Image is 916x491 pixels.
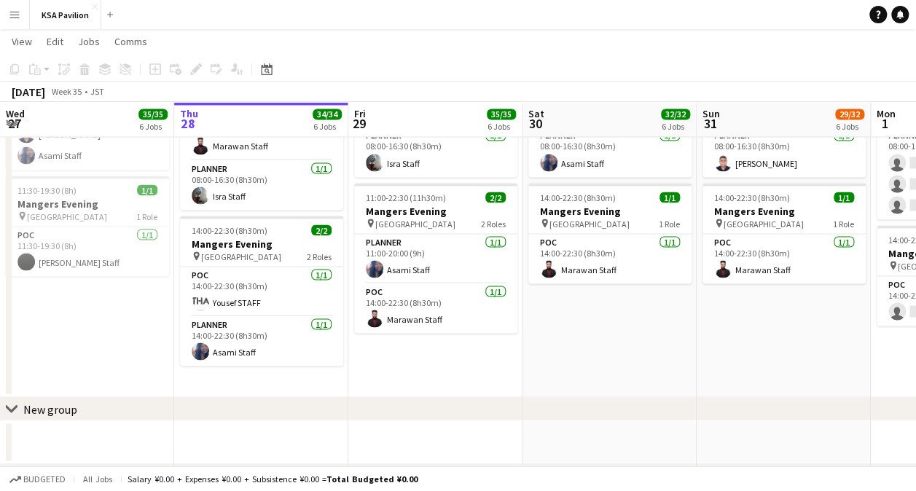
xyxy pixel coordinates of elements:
[201,251,281,262] span: [GEOGRAPHIC_DATA]
[17,184,77,195] span: 11:30-19:30 (8h)
[23,474,66,484] span: Budgeted
[138,109,168,119] span: 35/35
[307,251,332,262] span: 2 Roles
[6,176,169,276] app-job-card: 11:30-19:30 (8h)1/1Mangers Evening [GEOGRAPHIC_DATA]1 RolePOC1/111:30-19:30 (8h)[PERSON_NAME] Staff
[137,184,157,195] span: 1/1
[354,234,517,283] app-card-role: Planner1/111:00-20:00 (9h)Asami Staff
[375,218,455,229] span: [GEOGRAPHIC_DATA]
[526,115,544,132] span: 30
[41,32,69,51] a: Edit
[6,227,169,276] app-card-role: POC1/111:30-19:30 (8h)[PERSON_NAME] Staff
[180,107,198,120] span: Thu
[481,218,506,229] span: 2 Roles
[528,234,692,283] app-card-role: POC1/114:00-22:30 (8h30m)Marawan Staff
[6,107,25,120] span: Wed
[834,192,854,203] span: 1/1
[128,474,418,484] div: Salary ¥0.00 + Expenses ¥0.00 + Subsistence ¥0.00 =
[90,86,104,97] div: JST
[78,35,100,48] span: Jobs
[4,115,25,132] span: 27
[12,35,32,48] span: View
[528,204,692,217] h3: Mangers Evening
[702,204,866,217] h3: Mangers Evening
[702,183,866,283] app-job-card: 14:00-22:30 (8h30m)1/1Mangers Evening [GEOGRAPHIC_DATA]1 RolePOC1/114:00-22:30 (8h30m)Marawan Staff
[180,316,343,366] app-card-role: Planner1/114:00-22:30 (8h30m)Asami Staff
[326,474,418,484] span: Total Budgeted ¥0.00
[714,192,790,203] span: 14:00-22:30 (8h30m)
[662,121,689,132] div: 6 Jobs
[702,234,866,283] app-card-role: POC1/114:00-22:30 (8h30m)Marawan Staff
[80,474,115,484] span: All jobs
[311,224,332,235] span: 2/2
[488,121,515,132] div: 6 Jobs
[549,218,630,229] span: [GEOGRAPHIC_DATA]
[366,192,446,203] span: 11:00-22:30 (11h30m)
[659,192,680,203] span: 1/1
[313,109,342,119] span: 34/34
[835,109,864,119] span: 29/32
[180,160,343,210] app-card-role: Planner1/108:00-16:30 (8h30m)Isra Staff
[7,471,68,487] button: Budgeted
[661,109,690,119] span: 32/32
[313,121,341,132] div: 6 Jobs
[180,267,343,316] app-card-role: POC1/114:00-22:30 (8h30m)Yousef STAFF
[354,183,517,333] app-job-card: 11:00-22:30 (11h30m)2/2Mangers Evening [GEOGRAPHIC_DATA]2 RolesPlanner1/111:00-20:00 (9h)Asami St...
[352,115,366,132] span: 29
[487,109,516,119] span: 35/35
[528,107,544,120] span: Sat
[192,224,267,235] span: 14:00-22:30 (8h30m)
[528,127,692,177] app-card-role: Planner1/108:00-16:30 (8h30m)Asami Staff
[6,32,38,51] a: View
[114,35,147,48] span: Comms
[354,127,517,177] app-card-role: Planner1/108:00-16:30 (8h30m)Isra Staff
[877,107,896,120] span: Mon
[139,121,167,132] div: 6 Jobs
[874,115,896,132] span: 1
[180,237,343,250] h3: Mangers Evening
[485,192,506,203] span: 2/2
[659,218,680,229] span: 1 Role
[12,85,45,99] div: [DATE]
[109,32,153,51] a: Comms
[354,107,366,120] span: Fri
[724,218,804,229] span: [GEOGRAPHIC_DATA]
[700,115,720,132] span: 31
[180,216,343,366] app-job-card: 14:00-22:30 (8h30m)2/2Mangers Evening [GEOGRAPHIC_DATA]2 RolesPOC1/114:00-22:30 (8h30m)Yousef STA...
[178,115,198,132] span: 28
[528,183,692,283] app-job-card: 14:00-22:30 (8h30m)1/1Mangers Evening [GEOGRAPHIC_DATA]1 RolePOC1/114:00-22:30 (8h30m)Marawan Staff
[702,107,720,120] span: Sun
[836,121,864,132] div: 6 Jobs
[6,197,169,210] h3: Mangers Evening
[354,283,517,333] app-card-role: POC1/114:00-22:30 (8h30m)Marawan Staff
[48,86,85,97] span: Week 35
[23,401,77,416] div: New group
[30,1,101,29] button: KSA Pavilion
[47,35,63,48] span: Edit
[540,192,616,203] span: 14:00-22:30 (8h30m)
[833,218,854,229] span: 1 Role
[136,211,157,221] span: 1 Role
[72,32,106,51] a: Jobs
[702,127,866,177] app-card-role: Planner1/108:00-16:30 (8h30m)[PERSON_NAME]
[354,204,517,217] h3: Mangers Evening
[27,211,107,221] span: [GEOGRAPHIC_DATA]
